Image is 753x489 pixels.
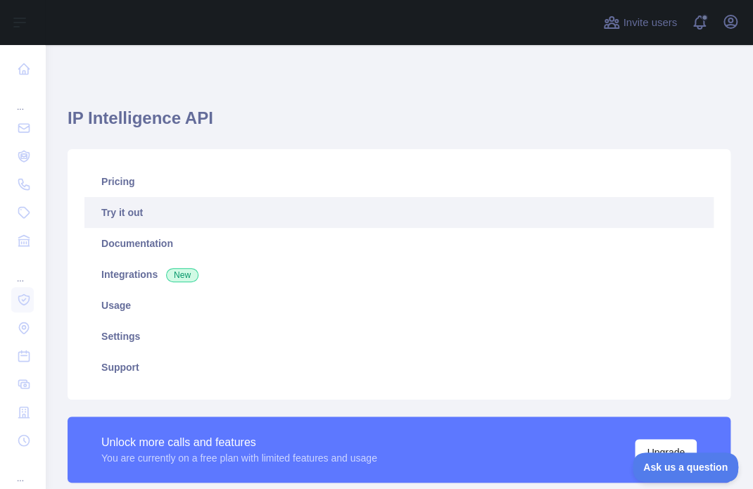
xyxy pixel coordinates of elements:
[84,228,714,259] a: Documentation
[84,166,714,197] a: Pricing
[84,197,714,228] a: Try it out
[84,352,714,383] a: Support
[166,268,198,282] span: New
[11,84,34,113] div: ...
[101,451,377,465] div: You are currently on a free plan with limited features and usage
[600,11,680,34] button: Invite users
[84,321,714,352] a: Settings
[84,290,714,321] a: Usage
[68,107,730,141] h1: IP Intelligence API
[84,259,714,290] a: Integrations New
[635,439,697,466] button: Upgrade
[623,15,677,31] span: Invite users
[101,434,377,451] div: Unlock more calls and features
[11,456,34,484] div: ...
[633,452,739,482] iframe: Toggle Customer Support
[11,256,34,284] div: ...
